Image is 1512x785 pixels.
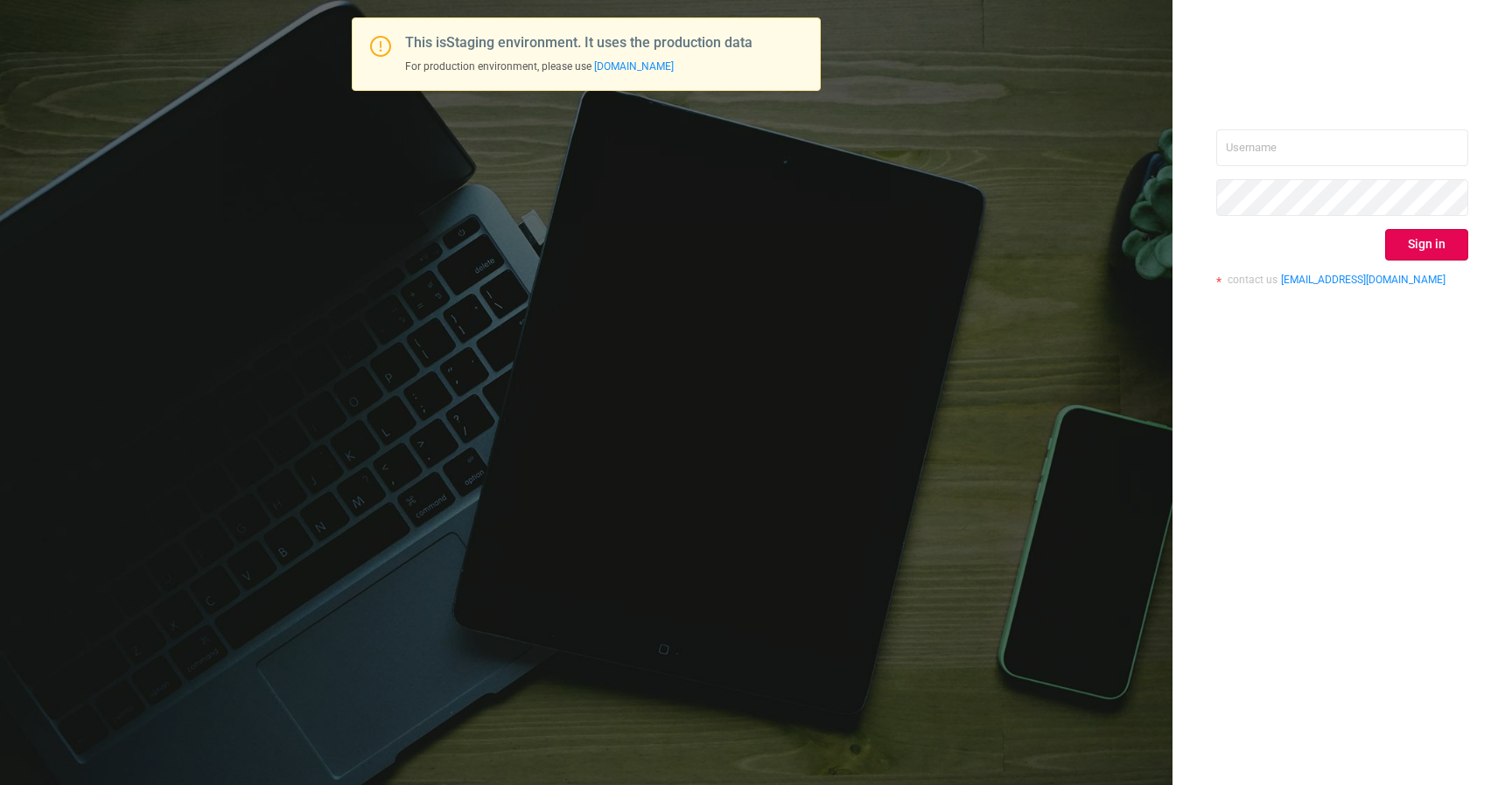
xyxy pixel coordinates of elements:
input: Username [1216,129,1468,166]
a: [DOMAIN_NAME] [594,60,674,73]
span: For production environment, please use [405,60,674,73]
span: contact us [1228,274,1277,286]
span: This is Staging environment. It uses the production data [405,34,752,51]
i: icon: exclamation-circle [370,36,391,57]
button: Sign in [1385,229,1468,261]
a: [EMAIL_ADDRESS][DOMAIN_NAME] [1281,274,1445,286]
